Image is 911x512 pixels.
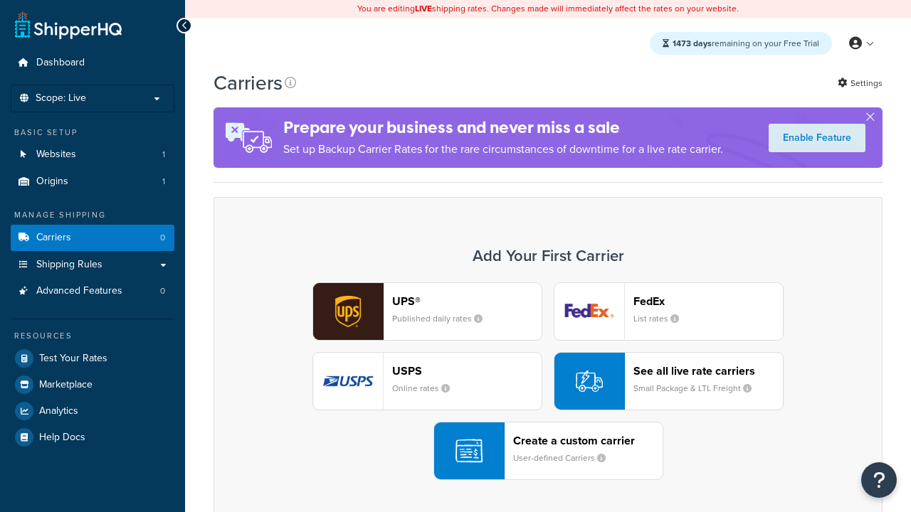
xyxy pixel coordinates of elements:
span: Dashboard [36,57,85,69]
div: Manage Shipping [11,209,174,221]
h4: Prepare your business and never miss a sale [283,116,723,139]
img: ups logo [313,283,383,340]
img: icon-carrier-custom-c93b8a24.svg [455,437,483,464]
li: Carriers [11,225,174,251]
span: Scope: Live [36,92,86,105]
span: Shipping Rules [36,259,102,271]
a: Carriers 0 [11,225,174,251]
a: Advanced Features 0 [11,278,174,304]
span: Help Docs [39,432,85,444]
li: Websites [11,142,174,168]
a: Enable Feature [769,124,865,152]
a: Settings [838,73,883,93]
a: Marketplace [11,372,174,398]
div: Resources [11,330,174,342]
button: fedEx logoFedExList rates [554,282,784,341]
button: Open Resource Center [861,462,897,498]
span: 0 [160,285,165,297]
button: usps logoUSPSOnline rates [312,352,542,410]
small: List rates [633,312,690,325]
span: Marketplace [39,379,93,391]
small: User-defined Carriers [513,452,617,464]
span: 0 [160,232,165,244]
small: Small Package & LTL Freight [633,382,763,395]
header: USPS [392,364,542,378]
a: Origins 1 [11,169,174,195]
div: remaining on your Free Trial [650,32,832,55]
span: 1 [162,176,165,188]
span: Advanced Features [36,285,122,297]
a: ShipperHQ Home [15,11,122,39]
header: FedEx [633,294,783,308]
small: Online rates [392,382,461,395]
span: Origins [36,176,68,188]
li: Origins [11,169,174,195]
span: Carriers [36,232,71,244]
p: Set up Backup Carrier Rates for the rare circumstances of downtime for a live rate carrier. [283,139,723,159]
header: UPS® [392,294,542,308]
h3: Add Your First Carrier [228,247,868,265]
img: ad-rules-rateshop-fe6ec290ccb7230408bd80ed9643f0289d75e0ffd9eb532fc0e269fcd187b520.png [214,107,283,168]
a: Websites 1 [11,142,174,168]
a: Shipping Rules [11,252,174,278]
header: Create a custom carrier [513,434,663,447]
small: Published daily rates [392,312,494,325]
li: Advanced Features [11,278,174,304]
header: See all live rate carriers [633,364,783,378]
span: Analytics [39,405,78,417]
img: icon-carrier-liverate-becf4550.svg [576,368,603,395]
a: Help Docs [11,425,174,450]
span: Test Your Rates [39,353,107,365]
div: Basic Setup [11,127,174,139]
span: 1 [162,149,165,161]
img: usps logo [313,353,383,410]
span: Websites [36,149,76,161]
a: Analytics [11,398,174,424]
b: LIVE [415,2,432,15]
img: fedEx logo [554,283,624,340]
button: ups logoUPS®Published daily rates [312,282,542,341]
strong: 1473 days [673,37,712,50]
h1: Carriers [214,69,283,97]
a: Dashboard [11,50,174,76]
a: Test Your Rates [11,346,174,371]
button: Create a custom carrierUser-defined Carriers [433,422,663,480]
button: See all live rate carriersSmall Package & LTL Freight [554,352,784,410]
